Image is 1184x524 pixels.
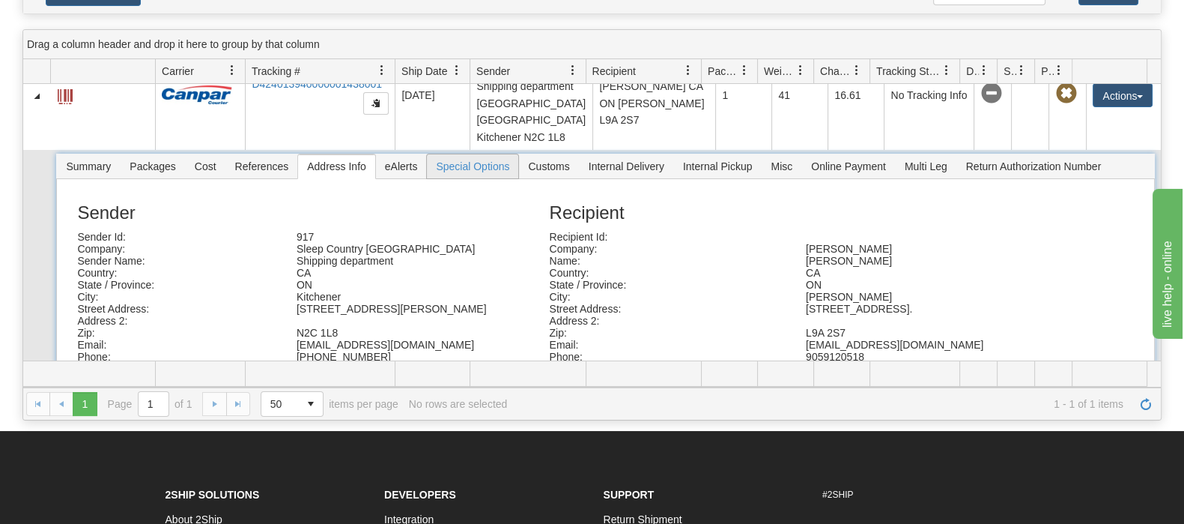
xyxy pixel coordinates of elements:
[795,327,1051,339] div: L9A 2S7
[957,154,1111,178] span: Return Authorization Number
[285,243,505,255] div: Sleep Country [GEOGRAPHIC_DATA]
[715,40,771,150] td: 1
[580,154,673,178] span: Internal Delivery
[876,64,941,79] span: Tracking Status
[549,203,1111,223] h3: Recipient
[538,339,795,351] div: Email:
[57,154,120,178] span: Summary
[409,398,508,410] div: No rows are selected
[1150,185,1183,338] iframe: chat widget
[538,279,795,291] div: State / Province:
[427,154,518,178] span: Special Options
[166,489,260,501] strong: 2Ship Solutions
[517,398,1123,410] span: 1 - 1 of 1 items
[73,392,97,416] span: Page 1
[592,64,636,79] span: Recipient
[66,231,285,243] div: Sender Id:
[219,58,245,83] a: Carrier filter column settings
[538,243,795,255] div: Company:
[285,303,505,315] div: [STREET_ADDRESS][PERSON_NAME]
[66,303,285,315] div: Street Address:
[538,327,795,339] div: Zip:
[966,64,979,79] span: Delivery Status
[77,203,549,223] h3: Sender
[1041,64,1054,79] span: Pickup Status
[395,40,470,150] td: [DATE]
[795,267,1051,279] div: CA
[674,154,762,178] span: Internal Pickup
[1134,392,1158,416] a: Refresh
[820,64,851,79] span: Charge
[844,58,869,83] a: Charge filter column settings
[538,315,795,327] div: Address 2:
[971,58,997,83] a: Delivery Status filter column settings
[285,267,505,279] div: CA
[732,58,757,83] a: Packages filter column settings
[66,267,285,279] div: Country:
[560,58,586,83] a: Sender filter column settings
[66,255,285,267] div: Sender Name:
[828,40,884,150] td: 16.61
[66,291,285,303] div: City:
[538,303,795,315] div: Street Address:
[795,243,1051,255] div: [PERSON_NAME]
[66,279,285,291] div: State / Province:
[285,327,505,339] div: N2C 1L8
[66,351,285,363] div: Phone:
[261,391,324,417] span: Page sizes drop down
[226,154,298,178] span: References
[285,231,505,243] div: 917
[186,154,225,178] span: Cost
[162,64,194,79] span: Carrier
[11,9,139,27] div: live help - online
[66,315,285,327] div: Address 2:
[538,351,795,363] div: Phone:
[23,30,1161,59] div: grid grouping header
[980,83,1001,104] span: No Tracking Info
[538,291,795,303] div: City:
[252,78,382,90] a: D424013940000001438001
[298,154,375,178] span: Address Info
[1055,83,1076,104] span: Pickup Not Assigned
[66,243,285,255] div: Company:
[363,92,389,115] button: Copy to clipboard
[884,40,974,150] td: No Tracking Info
[896,154,956,178] span: Multi Leg
[538,255,795,267] div: Name:
[676,58,701,83] a: Recipient filter column settings
[1009,58,1034,83] a: Shipment Issues filter column settings
[604,489,655,501] strong: Support
[285,279,505,291] div: ON
[1046,58,1072,83] a: Pickup Status filter column settings
[476,64,510,79] span: Sender
[538,267,795,279] div: Country:
[538,231,795,243] div: Recipient Id:
[376,154,427,178] span: eAlerts
[822,490,1019,500] h6: #2SHIP
[795,351,1051,363] div: 9059120518
[121,154,184,178] span: Packages
[285,351,505,363] div: [PHONE_NUMBER]
[519,154,578,178] span: Customs
[1093,83,1153,107] button: Actions
[788,58,813,83] a: Weight filter column settings
[444,58,470,83] a: Ship Date filter column settings
[66,327,285,339] div: Zip:
[299,392,323,416] span: select
[708,64,739,79] span: Packages
[369,58,395,83] a: Tracking # filter column settings
[470,40,592,150] td: Sleep Country [GEOGRAPHIC_DATA] Shipping department [GEOGRAPHIC_DATA] [GEOGRAPHIC_DATA] Kitchener...
[771,40,828,150] td: 41
[252,64,300,79] span: Tracking #
[934,58,959,83] a: Tracking Status filter column settings
[795,291,1051,303] div: [PERSON_NAME]
[139,392,169,416] input: Page 1
[285,291,505,303] div: Kitchener
[384,489,456,501] strong: Developers
[1004,64,1016,79] span: Shipment Issues
[66,339,285,351] div: Email:
[592,40,715,150] td: [PERSON_NAME] [PERSON_NAME] CA ON [PERSON_NAME] L9A 2S7
[401,64,447,79] span: Ship Date
[162,85,232,104] img: 14 - Canpar
[29,88,44,103] a: Collapse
